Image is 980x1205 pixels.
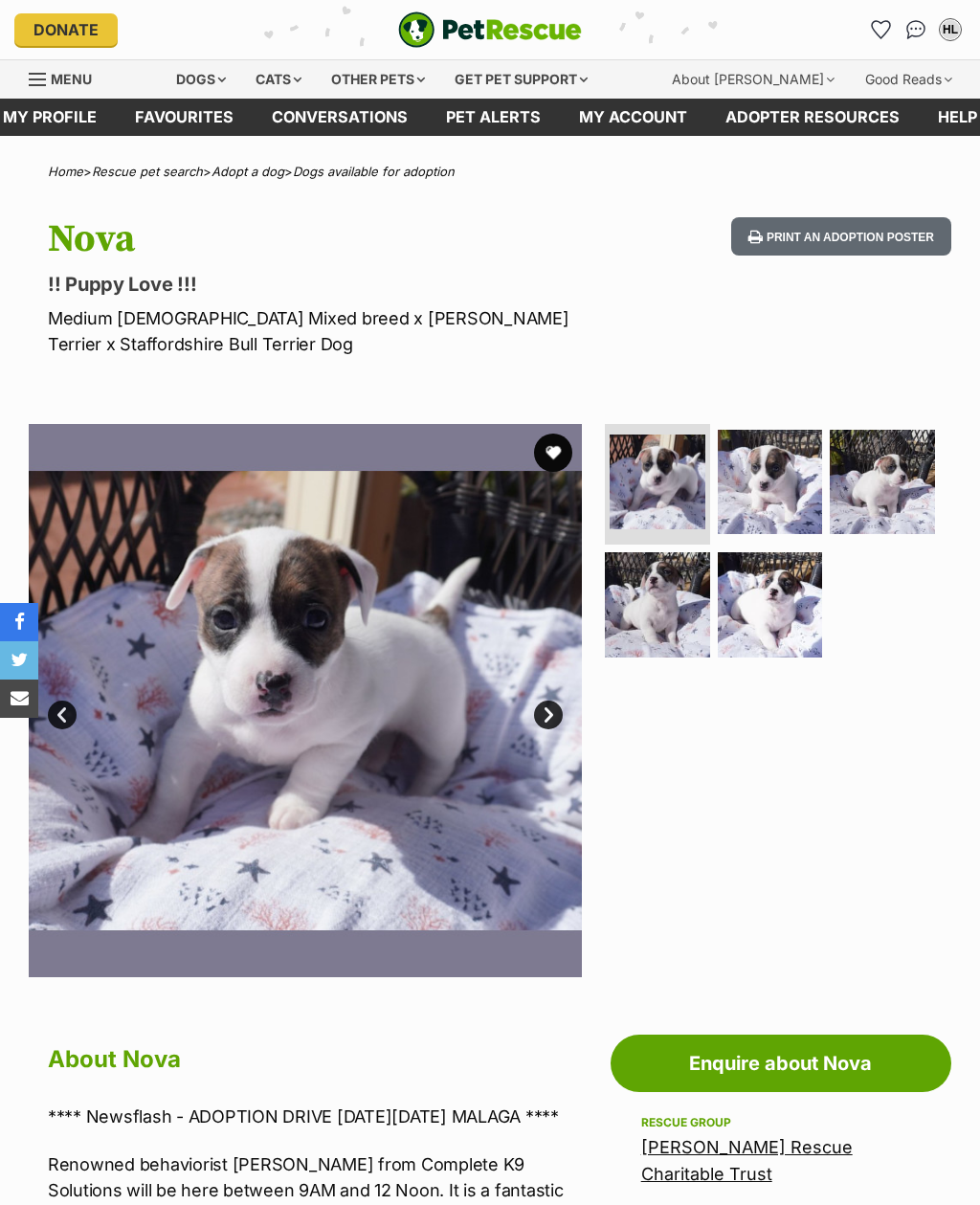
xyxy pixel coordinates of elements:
[48,271,601,298] p: !! Puppy Love !!!
[51,71,92,87] span: Menu
[718,552,823,658] img: Photo of Nova
[398,11,582,48] a: PetRescue
[253,99,427,136] a: conversations
[48,1104,582,1129] p: **** Newsflash - ADOPTION DRIVE [DATE][DATE] MALAGA ****
[830,430,935,535] img: Photo of Nova
[48,164,83,179] a: Home
[560,99,706,136] a: My account
[48,1038,582,1081] h2: About Nova
[163,60,239,99] div: Dogs
[935,14,966,45] button: My account
[706,99,919,136] a: Adopter resources
[866,14,966,45] ul: Account quick links
[116,99,253,136] a: Favourites
[852,60,966,99] div: Good Reads
[29,60,105,95] a: Menu
[901,14,931,45] a: Conversations
[92,164,203,179] a: Rescue pet search
[866,14,897,45] a: Favourites
[441,60,601,99] div: Get pet support
[658,60,848,99] div: About [PERSON_NAME]
[318,60,438,99] div: Other pets
[611,1035,951,1092] a: Enquire about Nova
[48,305,601,357] p: Medium [DEMOGRAPHIC_DATA] Mixed breed x [PERSON_NAME] Terrier x Staffordshire Bull Terrier Dog
[641,1115,921,1130] div: Rescue group
[29,424,582,977] img: Photo of Nova
[605,552,710,658] img: Photo of Nova
[48,701,77,729] a: Prev
[212,164,284,179] a: Adopt a dog
[242,60,315,99] div: Cats
[534,701,563,729] a: Next
[14,13,118,46] a: Donate
[534,434,572,472] button: favourite
[641,1137,853,1184] a: [PERSON_NAME] Rescue Charitable Trust
[48,217,601,261] h1: Nova
[718,430,823,535] img: Photo of Nova
[293,164,455,179] a: Dogs available for adoption
[941,20,960,39] div: HL
[731,217,951,257] button: Print an adoption poster
[906,20,926,39] img: chat-41dd97257d64d25036548639549fe6c8038ab92f7586957e7f3b1b290dea8141.svg
[610,435,705,530] img: Photo of Nova
[427,99,560,136] a: Pet alerts
[398,11,582,48] img: logo-e224e6f780fb5917bec1dbf3a21bbac754714ae5b6737aabdf751b685950b380.svg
